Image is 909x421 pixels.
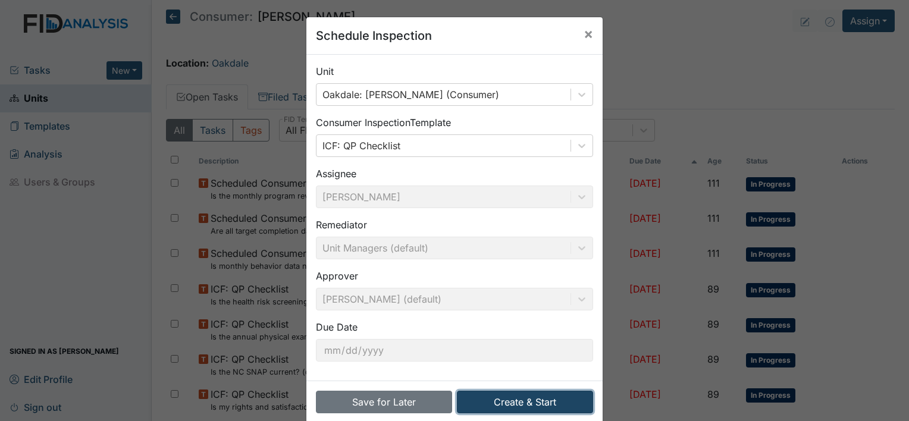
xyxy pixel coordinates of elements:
label: Assignee [316,166,356,181]
label: Due Date [316,320,358,334]
button: Close [574,17,603,51]
div: Oakdale: [PERSON_NAME] (Consumer) [322,87,499,102]
button: Save for Later [316,391,452,413]
label: Remediator [316,218,367,232]
label: Unit [316,64,334,78]
label: Approver [316,269,358,283]
div: ICF: QP Checklist [322,139,400,153]
label: Consumer Inspection Template [316,115,451,130]
span: × [584,25,593,42]
h5: Schedule Inspection [316,27,432,45]
button: Create & Start [457,391,593,413]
